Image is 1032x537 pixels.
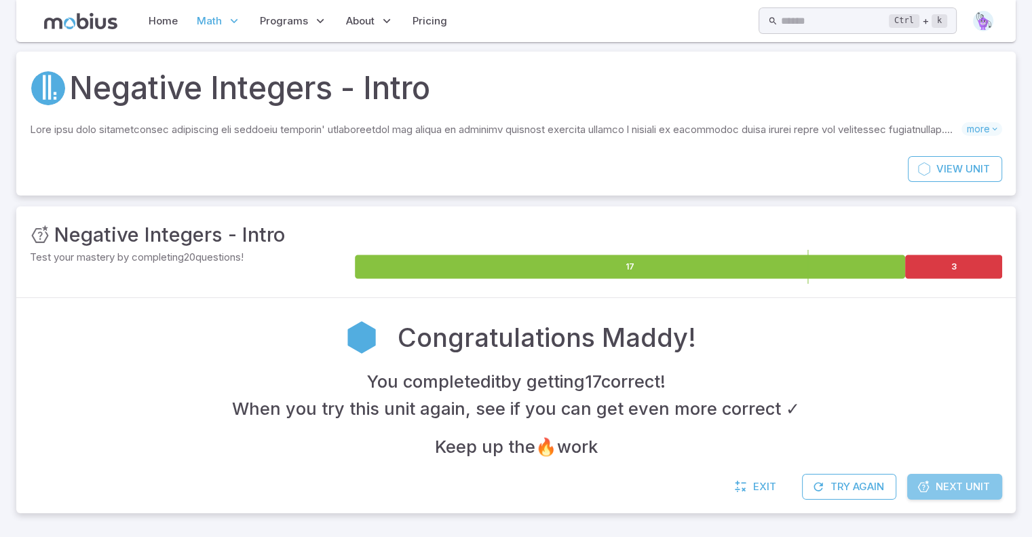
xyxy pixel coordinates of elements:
[936,162,963,177] span: View
[30,250,352,265] p: Test your mastery by completing 20 questions!
[260,14,308,29] span: Programs
[145,5,182,37] a: Home
[936,479,990,494] span: Next Unit
[973,11,993,31] img: pentagon.svg
[932,14,947,28] kbd: k
[30,70,66,107] a: Numbers
[966,162,990,177] span: Unit
[346,14,375,29] span: About
[908,156,1002,182] a: ViewUnit
[889,13,947,29] div: +
[197,14,222,29] span: Math
[398,318,696,356] h2: Congratulations Maddy!
[802,474,896,500] button: Try Again
[367,368,666,395] h4: You completed it by getting 17 correct !
[753,479,776,494] span: Exit
[30,122,961,137] p: Lore ipsu dolo sitametconsec adipiscing eli seddoeiu temporin' utlaboreetdol mag aliqua en admini...
[408,5,451,37] a: Pricing
[232,395,800,422] h4: When you try this unit again, see if you can get even more correct ✓
[435,433,598,460] h4: Keep up the 🔥 work
[54,220,285,250] h3: Negative Integers - Intro
[727,474,786,500] a: Exit
[69,65,430,111] h1: Negative Integers - Intro
[907,474,1002,500] a: Next Unit
[889,14,919,28] kbd: Ctrl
